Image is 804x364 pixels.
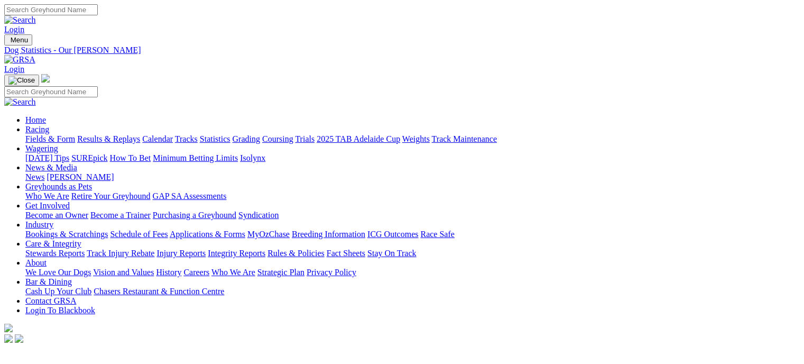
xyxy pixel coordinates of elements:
[4,86,98,97] input: Search
[175,134,198,143] a: Tracks
[41,74,50,83] img: logo-grsa-white.png
[183,268,209,277] a: Careers
[327,249,365,258] a: Fact Sheets
[4,55,35,65] img: GRSA
[156,249,206,258] a: Injury Reports
[367,230,418,239] a: ICG Outcomes
[25,125,49,134] a: Racing
[170,230,245,239] a: Applications & Forms
[110,153,151,162] a: How To Bet
[25,172,800,182] div: News & Media
[238,211,279,220] a: Syndication
[432,134,497,143] a: Track Maintenance
[25,211,88,220] a: Become an Owner
[25,268,800,277] div: About
[25,249,800,258] div: Care & Integrity
[153,211,236,220] a: Purchasing a Greyhound
[4,75,39,86] button: Toggle navigation
[25,230,108,239] a: Bookings & Scratchings
[25,306,95,315] a: Login To Blackbook
[25,277,72,286] a: Bar & Dining
[211,268,255,277] a: Who We Are
[87,249,154,258] a: Track Injury Rebate
[240,153,265,162] a: Isolynx
[25,182,92,191] a: Greyhounds as Pets
[4,25,24,34] a: Login
[153,192,227,201] a: GAP SA Assessments
[25,239,81,248] a: Care & Integrity
[25,211,800,220] div: Get Involved
[71,153,107,162] a: SUREpick
[25,134,800,144] div: Racing
[25,163,77,172] a: News & Media
[15,334,23,343] img: twitter.svg
[25,153,69,162] a: [DATE] Tips
[292,230,365,239] a: Breeding Information
[420,230,454,239] a: Race Safe
[93,268,154,277] a: Vision and Values
[247,230,290,239] a: MyOzChase
[4,65,24,74] a: Login
[317,134,400,143] a: 2025 TAB Adelaide Cup
[25,144,58,153] a: Wagering
[142,134,173,143] a: Calendar
[153,153,238,162] a: Minimum Betting Limits
[25,172,44,181] a: News
[4,334,13,343] img: facebook.svg
[25,134,75,143] a: Fields & Form
[25,268,91,277] a: We Love Our Dogs
[4,97,36,107] img: Search
[367,249,416,258] a: Stay On Track
[25,249,85,258] a: Stewards Reports
[25,192,69,201] a: Who We Are
[25,220,53,229] a: Industry
[208,249,265,258] a: Integrity Reports
[25,192,800,201] div: Greyhounds as Pets
[25,201,70,210] a: Get Involved
[295,134,315,143] a: Trials
[77,134,140,143] a: Results & Replays
[25,287,800,296] div: Bar & Dining
[25,230,800,239] div: Industry
[110,230,168,239] a: Schedule of Fees
[4,46,800,55] a: Dog Statistics - Our [PERSON_NAME]
[4,324,13,332] img: logo-grsa-white.png
[90,211,151,220] a: Become a Trainer
[233,134,260,143] a: Grading
[200,134,230,143] a: Statistics
[25,296,76,305] a: Contact GRSA
[8,76,35,85] img: Close
[25,115,46,124] a: Home
[402,134,430,143] a: Weights
[25,258,47,267] a: About
[4,34,32,46] button: Toggle navigation
[94,287,224,296] a: Chasers Restaurant & Function Centre
[71,192,151,201] a: Retire Your Greyhound
[4,4,98,15] input: Search
[11,36,28,44] span: Menu
[156,268,181,277] a: History
[47,172,114,181] a: [PERSON_NAME]
[307,268,356,277] a: Privacy Policy
[25,287,91,296] a: Cash Up Your Club
[25,153,800,163] div: Wagering
[262,134,293,143] a: Coursing
[257,268,304,277] a: Strategic Plan
[267,249,325,258] a: Rules & Policies
[4,15,36,25] img: Search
